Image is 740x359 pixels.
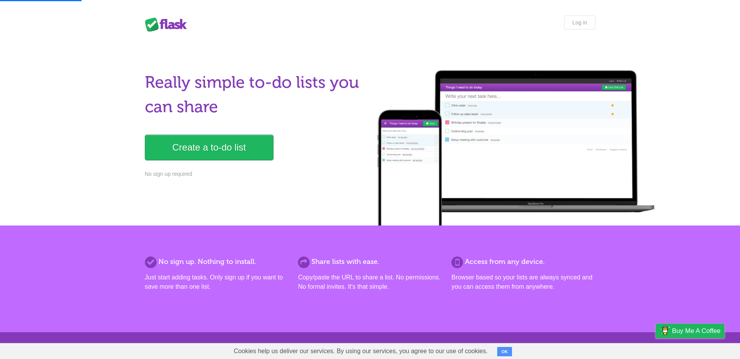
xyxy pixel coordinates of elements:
h2: Share lists with ease. [298,257,442,267]
a: Log in [564,16,595,29]
p: Browser based so your lists are always synced and you can access them from anywhere. [451,273,595,291]
span: Buy me a coffee [672,324,721,338]
button: OK [497,347,512,356]
a: Buy me a coffee [656,324,724,338]
p: Just start adding tasks. Only sign up if you want to save more than one list. [145,273,289,291]
span: Cookies help us deliver our services. By using our services, you agree to our use of cookies. [226,343,496,359]
p: No sign up required [145,170,366,178]
div: Flask Lists [145,17,192,31]
h1: Really simple to-do lists you can share [145,70,366,119]
img: Buy me a coffee [660,324,670,337]
h2: Access from any device. [451,257,595,267]
p: Copy/paste the URL to share a list. No permissions. No formal invites. It's that simple. [298,273,442,291]
a: Create a to-do list [145,135,273,160]
h2: No sign up. Nothing to install. [145,257,289,267]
